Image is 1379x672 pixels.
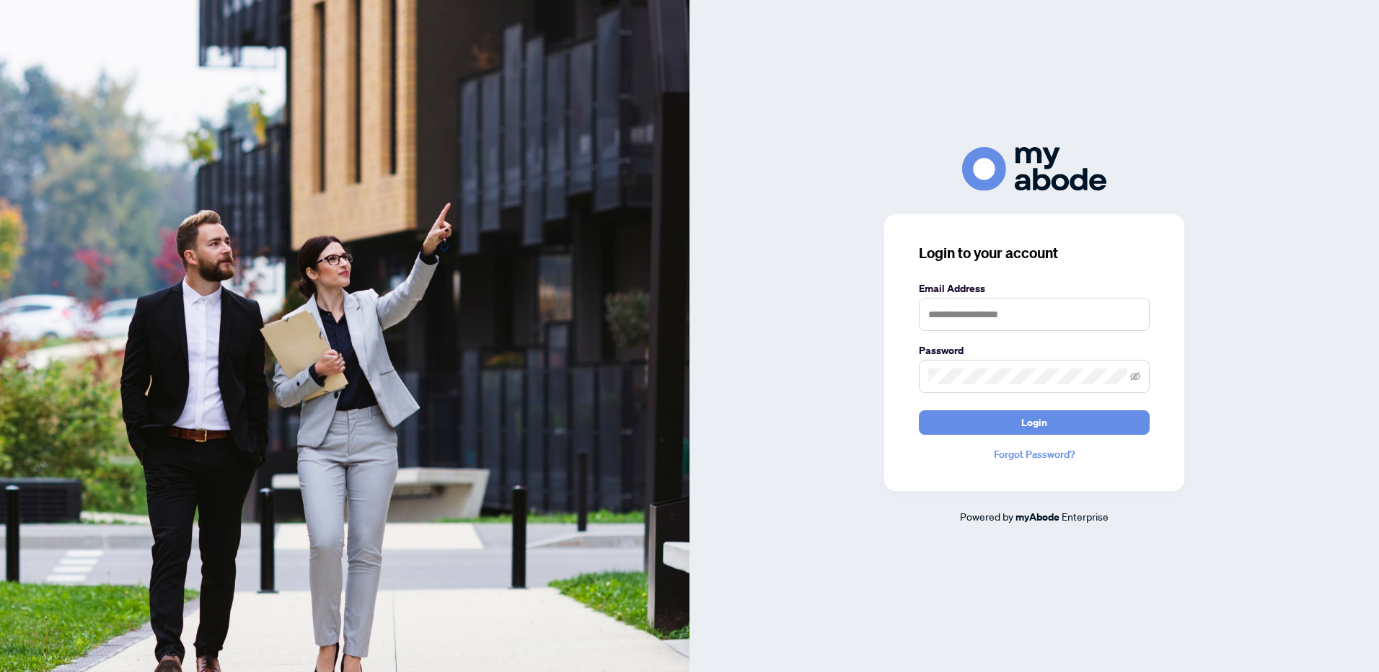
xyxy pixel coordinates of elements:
span: Enterprise [1062,510,1109,523]
span: Login [1021,411,1047,434]
span: Powered by [960,510,1013,523]
button: Login [919,410,1150,435]
a: Forgot Password? [919,446,1150,462]
img: ma-logo [962,147,1106,191]
span: eye-invisible [1130,371,1140,381]
label: Email Address [919,280,1150,296]
a: myAbode [1015,509,1059,525]
h3: Login to your account [919,243,1150,263]
label: Password [919,342,1150,358]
